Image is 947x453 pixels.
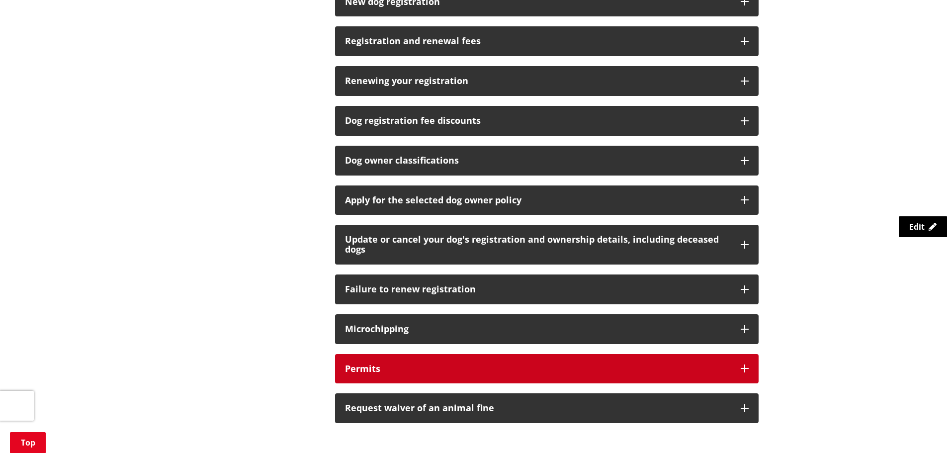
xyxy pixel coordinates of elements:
[345,284,731,294] h3: Failure to renew registration
[345,76,731,86] h3: Renewing your registration
[10,432,46,453] a: Top
[335,354,759,384] button: Permits
[345,403,731,413] div: Request waiver of an animal fine
[909,221,925,232] span: Edit
[335,225,759,265] button: Update or cancel your dog's registration and ownership details, including deceased dogs
[335,146,759,176] button: Dog owner classifications
[345,324,731,334] h3: Microchipping
[345,235,731,255] h3: Update or cancel your dog's registration and ownership details, including deceased dogs
[335,106,759,136] button: Dog registration fee discounts
[335,66,759,96] button: Renewing your registration
[345,156,731,166] h3: Dog owner classifications
[335,26,759,56] button: Registration and renewal fees
[335,314,759,344] button: Microchipping
[901,411,937,447] iframe: Messenger Launcher
[345,195,731,205] div: Apply for the selected dog owner policy
[335,393,759,423] button: Request waiver of an animal fine
[335,274,759,304] button: Failure to renew registration
[345,364,731,374] h3: Permits
[335,185,759,215] button: Apply for the selected dog owner policy
[345,36,731,46] h3: Registration and renewal fees
[345,116,731,126] h3: Dog registration fee discounts
[899,216,947,237] a: Edit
